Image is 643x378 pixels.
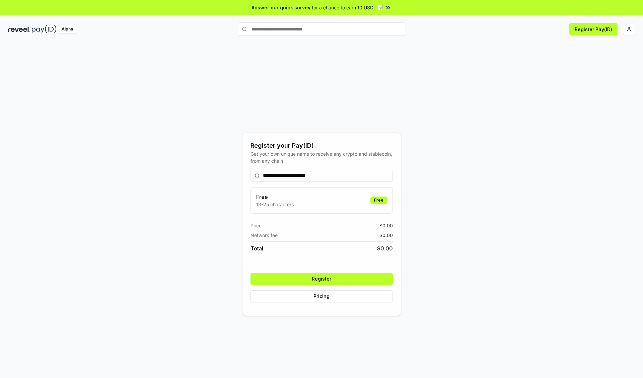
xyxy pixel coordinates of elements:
[256,201,294,208] p: 13-25 characters
[377,244,393,252] span: $ 0.00
[256,193,294,201] h3: Free
[251,273,393,285] button: Register
[8,25,30,33] img: reveel_dark
[251,232,278,239] span: Network fee
[379,232,393,239] span: $ 0.00
[569,23,618,35] button: Register Pay(ID)
[58,25,77,33] div: Alpha
[32,25,57,33] img: pay_id
[251,290,393,302] button: Pricing
[251,244,263,252] span: Total
[370,197,387,204] div: Free
[379,222,393,229] span: $ 0.00
[251,150,393,164] div: Get your own unique name to receive any crypto and stablecoin, from any chain
[252,4,310,11] span: Answer our quick survey
[251,141,393,150] div: Register your Pay(ID)
[251,222,262,229] span: Price
[312,4,383,11] span: for a chance to earn 10 USDT 📝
